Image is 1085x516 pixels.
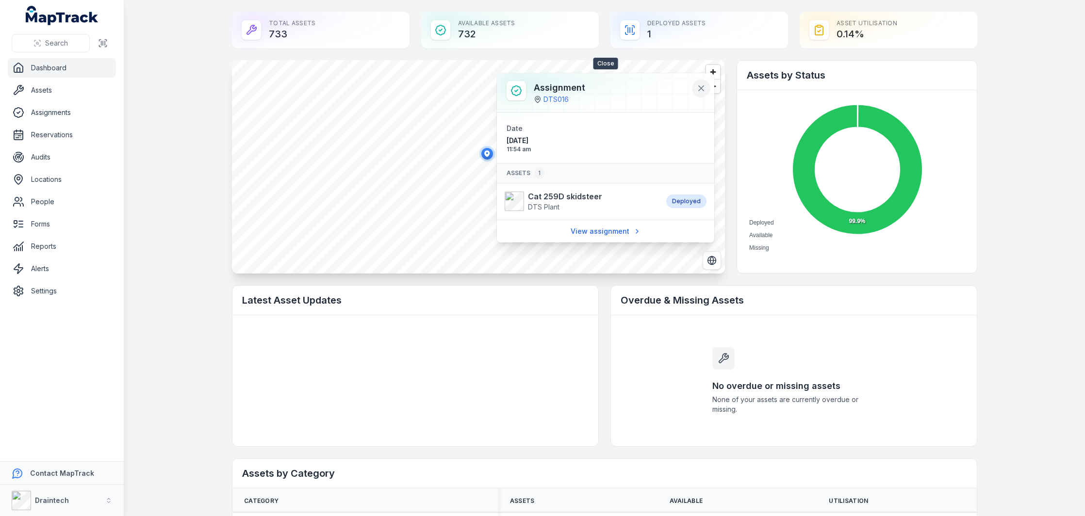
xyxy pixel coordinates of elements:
a: Reports [8,237,116,256]
a: DTS016 [543,95,569,104]
a: Assets [8,81,116,100]
span: Missing [749,244,769,251]
button: Search [12,34,90,52]
a: Dashboard [8,58,116,78]
h2: Assets by Category [242,467,967,480]
span: Assets [507,167,544,179]
strong: Draintech [35,496,69,504]
a: Audits [8,147,116,167]
strong: Contact MapTrack [30,469,94,477]
a: Reservations [8,125,116,145]
time: 02/09/2025, 11:54:34 am [507,136,602,153]
a: Locations [8,170,116,189]
span: Available [670,497,703,505]
a: Cat 259D skidsteerDTS Plant [505,191,657,212]
span: Assets [510,497,535,505]
h2: Overdue & Missing Assets [621,293,967,307]
span: Category [244,497,279,505]
span: Search [45,38,68,48]
canvas: Map [232,60,725,274]
button: Zoom in [706,65,720,79]
h2: Latest Asset Updates [242,293,589,307]
a: People [8,192,116,211]
span: Available [749,232,773,239]
a: MapTrack [26,6,99,25]
span: Date [507,124,523,132]
a: Settings [8,281,116,301]
div: Deployed [666,194,707,208]
a: Assignments [8,103,116,122]
span: DTS Plant [528,203,559,211]
h3: No overdue or missing assets [712,379,875,393]
div: 1 [534,167,544,179]
span: Utilisation [829,497,868,505]
span: None of your assets are currently overdue or missing. [712,395,875,414]
h3: Assignment [534,81,585,95]
span: Close [593,58,618,69]
h2: Assets by Status [747,68,967,82]
span: 11:54 am [507,145,602,153]
span: Deployed [749,219,774,226]
strong: Cat 259D skidsteer [528,191,602,202]
a: Forms [8,214,116,234]
span: [DATE] [507,136,602,145]
a: View assignment [564,222,647,241]
button: Switch to Satellite View [703,251,721,270]
a: Alerts [8,259,116,278]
